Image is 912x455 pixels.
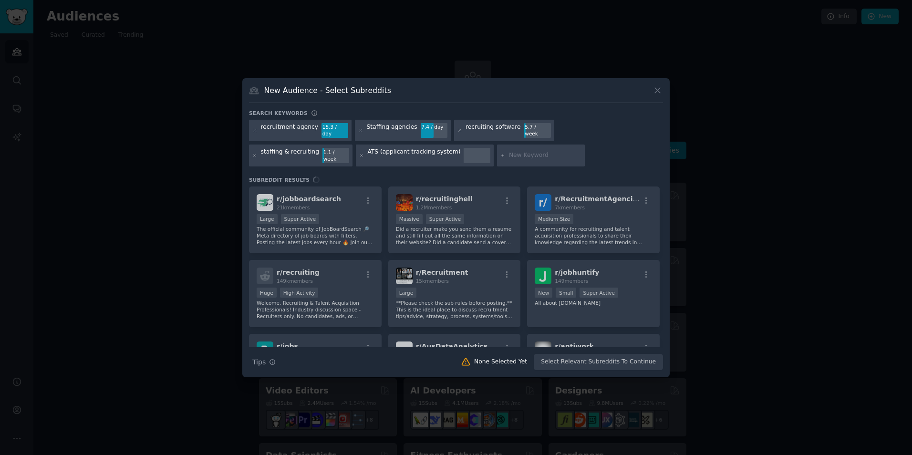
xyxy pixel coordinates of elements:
div: 7.4 / day [421,123,447,132]
span: Tips [252,357,266,367]
h3: New Audience - Select Subreddits [264,85,391,95]
div: recruiting software [466,123,521,138]
div: 5.7 / week [524,123,551,138]
div: ATS (applicant tracking system) [367,148,460,163]
h3: Search keywords [249,110,308,116]
button: Tips [249,354,279,371]
div: Staffing agencies [367,123,417,138]
input: New Keyword [509,151,581,160]
div: 1.1 / week [322,148,349,163]
div: staffing & recruiting [261,148,319,163]
div: 15.3 / day [321,123,348,138]
div: None Selected Yet [474,358,527,366]
div: recruitment agency [261,123,319,138]
span: Subreddit Results [249,176,310,183]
